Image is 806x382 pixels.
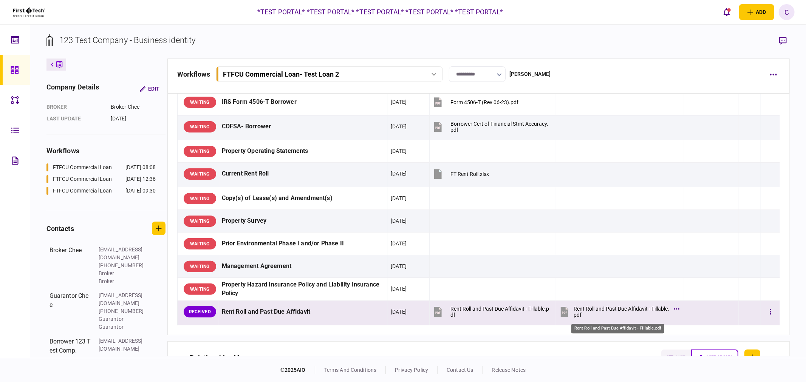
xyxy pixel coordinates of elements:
div: Rent Roll and Past Due Affidavit - Fillable.pdf [574,306,670,318]
div: [DATE] 08:08 [125,163,156,171]
div: [EMAIL_ADDRESS][DOMAIN_NAME] [99,246,148,262]
button: open adding identity options [739,4,774,20]
div: [EMAIL_ADDRESS][DOMAIN_NAME] [99,337,148,353]
span: list [676,355,685,360]
button: C [779,4,795,20]
div: contacts [46,223,74,234]
div: [DATE] [391,262,407,270]
div: Form 4506-T (Rev 06-23).pdf [450,99,518,105]
div: workflows [46,146,166,156]
div: [PERSON_NAME] [509,70,551,78]
div: [DATE] 09:30 [125,187,156,195]
img: client company logo [12,3,46,22]
button: FTFCU Commercial Loan- Test Loan 2 [216,66,443,82]
button: Form 4506-T (Rev 06-23).pdf [432,94,518,111]
div: Guarantor [99,315,148,323]
div: *TEST PORTAL* *TEST PORTAL* *TEST PORTAL* *TEST PORTAL* *TEST PORTAL* [257,7,503,17]
a: FTFCU Commercial Loan[DATE] 08:08 [46,163,156,171]
div: RECEIVED [184,306,216,317]
button: FT Rent Roll.xlsx [432,165,489,182]
div: Property Operating Statements [222,143,385,160]
div: [DATE] [391,285,407,293]
div: Current Rent Roll [222,165,385,182]
div: FT Rent Roll.xlsx [450,171,489,177]
div: workflows [177,69,210,79]
div: WAITING [184,193,216,204]
div: Broker [99,277,148,285]
div: WAITING [184,261,216,272]
div: Broker [46,103,103,111]
div: WAITING [184,168,216,180]
div: [DATE] [391,217,407,225]
a: privacy policy [395,367,428,373]
div: FTFCU Commercial Loan [53,175,112,183]
div: [DATE] 12:36 [125,175,156,183]
button: list [661,350,691,365]
button: Rent Roll and Past Due Affidavit - Fillable.pdf [432,303,549,320]
div: WAITING [184,238,216,250]
button: open notifications list [719,4,735,20]
div: WAITING [184,283,216,295]
div: [EMAIL_ADDRESS][DOMAIN_NAME] [99,291,148,307]
div: WAITING [184,121,216,132]
button: Rent Roll and Past Due Affidavit - Fillable.pdf [559,303,678,320]
div: [PHONE_NUMBER] [99,307,148,315]
div: Broker Chee [50,246,91,285]
div: WAITING [184,146,216,157]
span: hierarchy [707,355,732,360]
div: IRS Form 4506-T Borrower [222,94,385,111]
div: [DATE] [111,115,166,123]
button: Edit [134,82,166,95]
div: Guarantor [99,323,148,331]
div: Relationships Manager [190,350,262,365]
div: Management Agreement [222,258,385,275]
button: Borrower Cert of Financial Stmt Accuracy.pdf [432,118,549,135]
div: Property Hazard Insurance Policy and Liability Insurance Policy [222,280,385,298]
div: FTFCU Commercial Loan [53,163,112,171]
div: Property Survey [222,213,385,230]
div: WAITING [184,97,216,108]
div: [PHONE_NUMBER] [99,262,148,270]
div: FTFCU Commercial Loan - Test Loan 2 [223,70,339,78]
div: WAITING [184,216,216,227]
div: [DATE] [391,194,407,202]
div: 123 Test Company - Business identity [59,34,196,46]
div: FTFCU Commercial Loan [53,187,112,195]
div: [DATE] [391,123,407,130]
div: Rent Roll and Past Due Affidavit [222,303,385,320]
div: Broker Chee [111,103,166,111]
div: Borrower Cert of Financial Stmt Accuracy.pdf [450,121,549,133]
a: FTFCU Commercial Loan[DATE] 09:30 [46,187,156,195]
div: Broker [99,270,148,277]
div: Rent Roll and Past Due Affidavit - Fillable.pdf [450,306,549,318]
div: Borrower 123 Test Comp. [50,337,91,355]
div: [DATE] [391,240,407,247]
button: hierarchy [691,350,738,365]
a: terms and conditions [324,367,377,373]
a: release notes [492,367,526,373]
div: last update [46,115,103,123]
div: [DATE] [391,98,407,106]
div: Guarantor Chee [50,291,91,331]
div: © 2025 AIO [280,366,315,374]
div: COFSA- Borrower [222,118,385,135]
div: Copy(s) of Lease(s) and Amendment(s) [222,190,385,207]
div: [DATE] [391,147,407,155]
div: Rent Roll and Past Due Affidavit - Fillable.pdf [571,324,664,333]
div: [DATE] [391,308,407,316]
div: Prior Environmental Phase I and/or Phase II [222,235,385,252]
a: contact us [447,367,473,373]
div: [DATE] [391,170,407,177]
a: FTFCU Commercial Loan[DATE] 12:36 [46,175,156,183]
div: company details [46,82,99,95]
